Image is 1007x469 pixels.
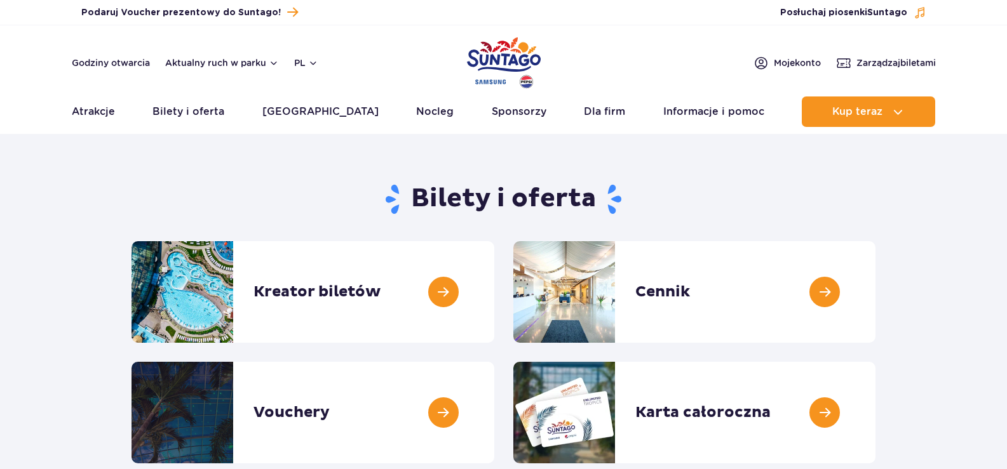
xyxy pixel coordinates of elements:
[416,96,454,127] a: Nocleg
[836,55,936,70] a: Zarządzajbiletami
[832,106,882,117] span: Kup teraz
[663,96,764,127] a: Informacje i pomoc
[152,96,224,127] a: Bilety i oferta
[81,6,281,19] span: Podaruj Voucher prezentowy do Suntago!
[72,56,150,69] a: Godziny otwarcia
[132,183,875,216] h1: Bilety i oferta
[165,58,279,68] button: Aktualny ruch w parku
[294,56,318,69] button: pl
[754,55,821,70] a: Mojekonto
[856,56,936,69] span: Zarządzaj biletami
[802,96,935,127] button: Kup teraz
[867,8,907,17] span: Suntago
[492,96,546,127] a: Sponsorzy
[467,32,541,90] a: Park of Poland
[262,96,379,127] a: [GEOGRAPHIC_DATA]
[81,4,298,21] a: Podaruj Voucher prezentowy do Suntago!
[774,56,821,69] span: Moje konto
[584,96,625,127] a: Dla firm
[72,96,115,127] a: Atrakcje
[780,6,926,19] button: Posłuchaj piosenkiSuntago
[780,6,907,19] span: Posłuchaj piosenki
